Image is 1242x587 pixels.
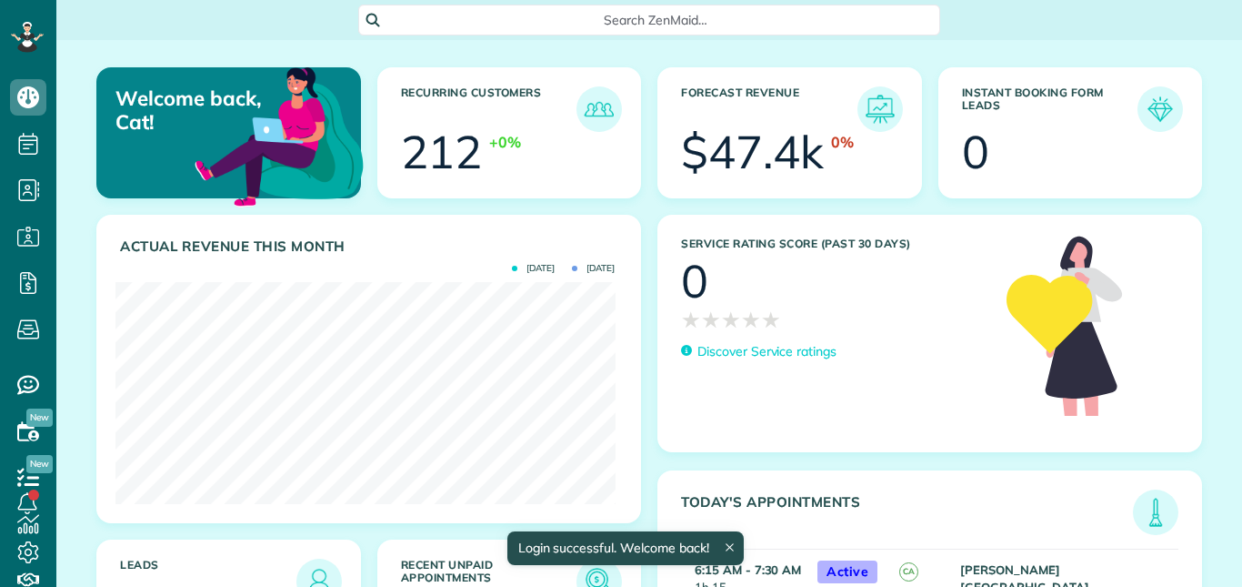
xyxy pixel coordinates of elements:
[401,86,577,132] h3: Recurring Customers
[26,409,53,427] span: New
[741,304,761,336] span: ★
[817,561,877,583] span: Active
[899,562,918,582] span: CA
[681,129,824,175] div: $47.4k
[962,129,989,175] div: 0
[506,531,743,565] div: Login successful. Welcome back!
[681,342,836,361] a: Discover Service ratings
[697,342,836,361] p: Discover Service ratings
[761,304,781,336] span: ★
[581,91,617,127] img: icon_recurring_customers-cf858462ba22bcd05b5a5880d41d6543d210077de5bb9ebc9590e49fd87d84ed.png
[695,562,801,577] strong: 6:15 AM - 7:30 AM
[489,132,521,153] div: +0%
[721,304,741,336] span: ★
[681,494,1133,535] h3: Today's Appointments
[831,132,854,153] div: 0%
[1137,494,1174,531] img: icon_todays_appointments-901f7ab196bb0bea1936b74009e4eb5ffbc2d2711fa7634e0d609ed5ef32b18b.png
[862,91,898,127] img: icon_forecast_revenue-8c13a41c7ed35a8dcfafea3cbb826a0462acb37728057bba2d056411b612bbbe.png
[681,238,988,250] h3: Service Rating score (past 30 days)
[572,264,615,273] span: [DATE]
[26,455,53,473] span: New
[401,129,483,175] div: 212
[681,258,708,304] div: 0
[191,46,367,223] img: dashboard_welcome-42a62b7d889689a78055ac9021e634bf52bae3f8056760290aed330b23ab8690.png
[120,238,622,255] h3: Actual Revenue this month
[962,86,1138,132] h3: Instant Booking Form Leads
[681,304,701,336] span: ★
[1142,91,1178,127] img: icon_form_leads-04211a6a04a5b2264e4ee56bc0799ec3eb69b7e499cbb523a139df1d13a81ae0.png
[512,264,555,273] span: [DATE]
[115,86,274,135] p: Welcome back, Cat!
[701,304,721,336] span: ★
[681,86,857,132] h3: Forecast Revenue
